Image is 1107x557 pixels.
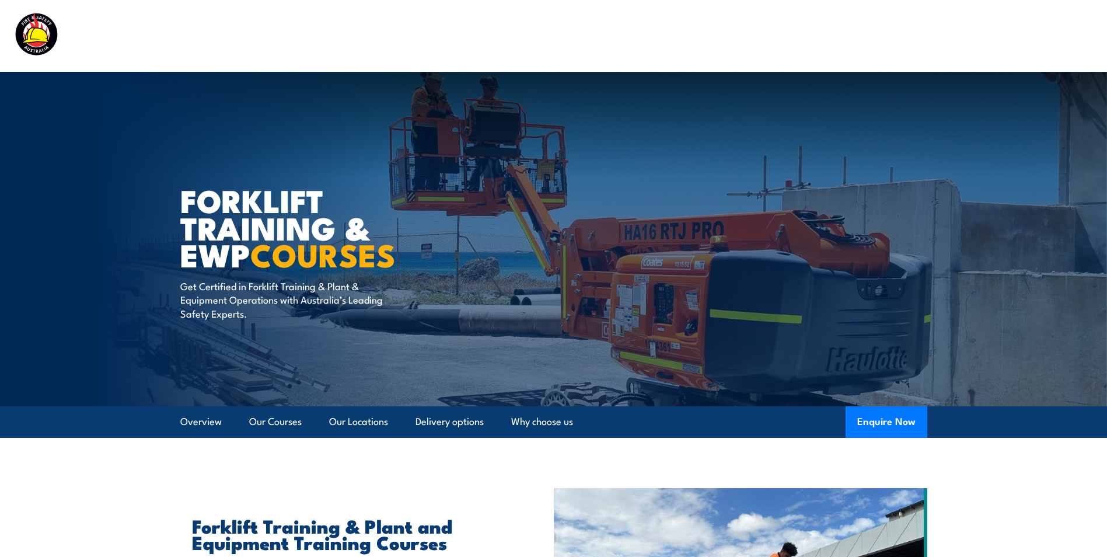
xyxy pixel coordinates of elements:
[1015,20,1052,51] a: Contact
[180,406,222,437] a: Overview
[639,20,778,51] a: Emergency Response Services
[249,406,302,437] a: Our Courses
[536,20,613,51] a: Course Calendar
[473,20,510,51] a: Courses
[511,406,573,437] a: Why choose us
[180,279,393,320] p: Get Certified in Forklift Training & Plant & Equipment Operations with Australia’s Leading Safety...
[415,406,484,437] a: Delivery options
[329,406,388,437] a: Our Locations
[192,517,500,550] h2: Forklift Training & Plant and Equipment Training Courses
[180,186,469,268] h1: Forklift Training & EWP
[250,229,396,278] strong: COURSES
[804,20,847,51] a: About Us
[846,406,927,438] button: Enquire Now
[872,20,898,51] a: News
[924,20,990,51] a: Learner Portal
